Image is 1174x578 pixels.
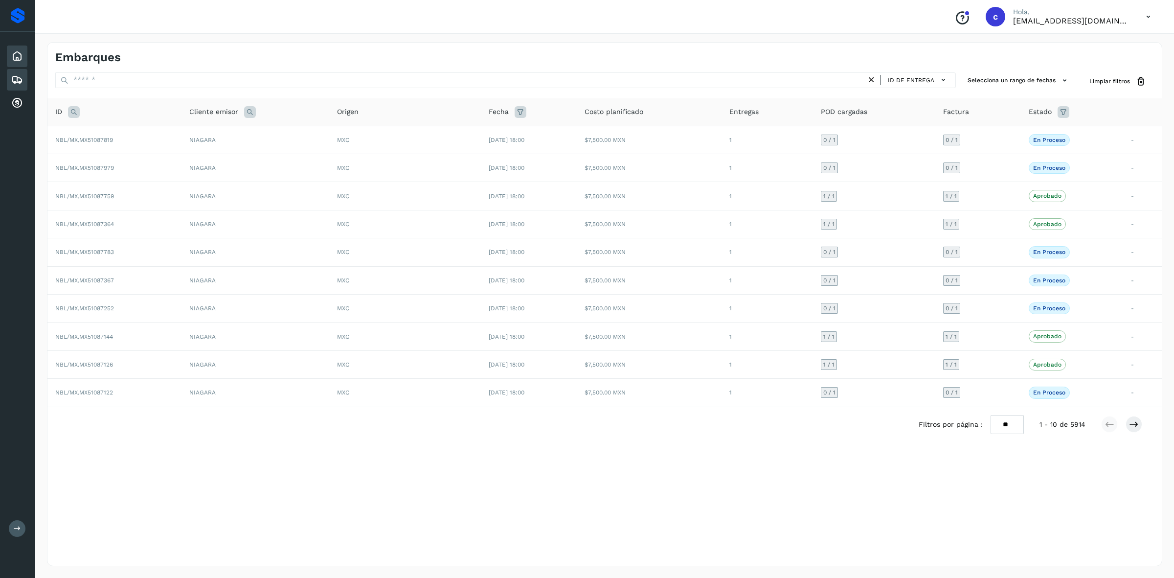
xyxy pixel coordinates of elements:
[7,92,27,114] div: Cuentas por cobrar
[577,323,721,350] td: $7,500.00 MXN
[1029,107,1052,117] span: Estado
[181,379,330,407] td: NIAGARA
[577,210,721,238] td: $7,500.00 MXN
[577,182,721,210] td: $7,500.00 MXN
[1013,8,1130,16] p: Hola,
[1033,333,1061,340] p: Aprobado
[181,295,330,323] td: NIAGARA
[1013,16,1130,25] p: cuentas3@enlacesmet.com.mx
[489,137,524,143] span: [DATE] 18:00
[55,107,62,117] span: ID
[1033,249,1065,255] p: En proceso
[729,107,759,117] span: Entregas
[1123,210,1162,238] td: -
[1123,182,1162,210] td: -
[337,221,349,228] span: MXC
[181,126,330,154] td: NIAGARA
[189,107,238,117] span: Cliente emisor
[337,249,349,255] span: MXC
[722,266,813,294] td: 1
[1123,126,1162,154] td: -
[823,193,835,199] span: 1 / 1
[55,361,113,368] span: NBL/MX.MX51087126
[489,107,509,117] span: Fecha
[489,389,524,396] span: [DATE] 18:00
[946,249,958,255] span: 0 / 1
[489,221,524,228] span: [DATE] 18:00
[722,210,813,238] td: 1
[1123,323,1162,350] td: -
[181,266,330,294] td: NIAGARA
[1033,361,1061,368] p: Aprobado
[946,390,958,395] span: 0 / 1
[1033,277,1065,284] p: En proceso
[55,389,113,396] span: NBL/MX.MX51087122
[964,72,1074,89] button: Selecciona un rango de fechas
[823,305,835,311] span: 0 / 1
[1123,266,1162,294] td: -
[823,334,835,340] span: 1 / 1
[577,238,721,266] td: $7,500.00 MXN
[946,305,958,311] span: 0 / 1
[181,210,330,238] td: NIAGARA
[577,126,721,154] td: $7,500.00 MXN
[1033,221,1061,228] p: Aprobado
[489,305,524,312] span: [DATE] 18:00
[1033,164,1065,171] p: En proceso
[1123,295,1162,323] td: -
[722,126,813,154] td: 1
[489,193,524,200] span: [DATE] 18:00
[946,277,958,283] span: 0 / 1
[55,50,121,65] h4: Embarques
[55,137,113,143] span: NBL/MX.MX51087819
[1082,72,1154,91] button: Limpiar filtros
[181,238,330,266] td: NIAGARA
[337,277,349,284] span: MXC
[821,107,867,117] span: POD cargadas
[489,333,524,340] span: [DATE] 18:00
[1033,389,1065,396] p: En proceso
[1033,305,1065,312] p: En proceso
[55,164,114,171] span: NBL/MX.MX51087979
[885,73,951,87] button: ID de entrega
[489,361,524,368] span: [DATE] 18:00
[55,249,114,255] span: NBL/MX.MX51087783
[1089,77,1130,86] span: Limpiar filtros
[722,154,813,182] td: 1
[181,323,330,350] td: NIAGARA
[55,277,114,284] span: NBL/MX.MX51087367
[489,164,524,171] span: [DATE] 18:00
[55,193,114,200] span: NBL/MX.MX51087759
[722,350,813,378] td: 1
[181,350,330,378] td: NIAGARA
[946,334,957,340] span: 1 / 1
[7,69,27,91] div: Embarques
[823,249,835,255] span: 0 / 1
[337,137,349,143] span: MXC
[823,165,835,171] span: 0 / 1
[823,390,835,395] span: 0 / 1
[722,182,813,210] td: 1
[337,333,349,340] span: MXC
[919,419,983,430] span: Filtros por página :
[946,137,958,143] span: 0 / 1
[946,193,957,199] span: 1 / 1
[1123,350,1162,378] td: -
[946,165,958,171] span: 0 / 1
[577,379,721,407] td: $7,500.00 MXN
[337,361,349,368] span: MXC
[823,362,835,368] span: 1 / 1
[1033,192,1061,199] p: Aprobado
[585,107,643,117] span: Costo planificado
[823,137,835,143] span: 0 / 1
[337,193,349,200] span: MXC
[722,379,813,407] td: 1
[7,46,27,67] div: Inicio
[55,221,114,228] span: NBL/MX.MX51087364
[823,277,835,283] span: 0 / 1
[181,182,330,210] td: NIAGARA
[946,221,957,227] span: 1 / 1
[1123,379,1162,407] td: -
[337,164,349,171] span: MXC
[722,323,813,350] td: 1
